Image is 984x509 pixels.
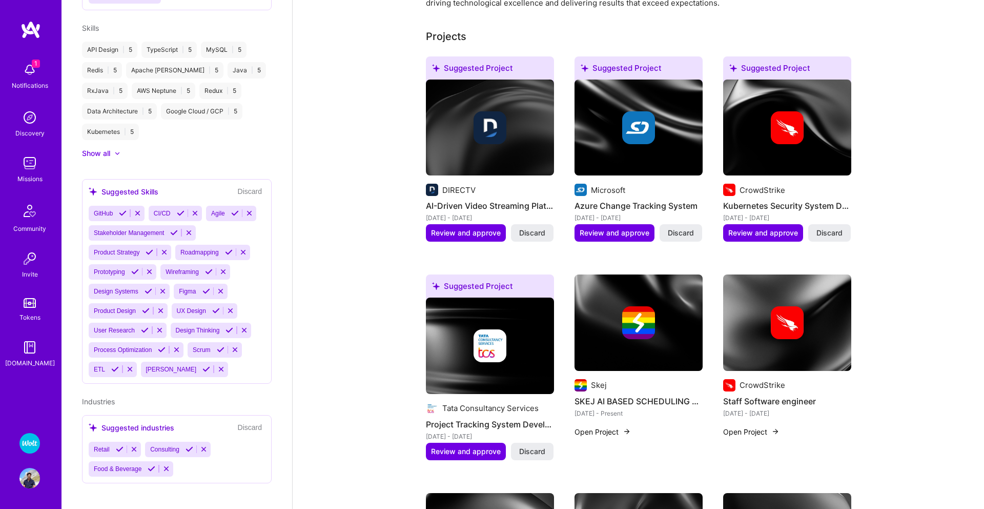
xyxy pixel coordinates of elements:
i: Accept [141,326,149,334]
i: Accept [131,268,139,276]
div: CrowdStrike [740,380,785,390]
i: icon SuggestedTeams [432,282,440,290]
i: icon SuggestedTeams [89,187,97,196]
div: Community [13,223,46,234]
div: MySQL 5 [201,42,247,58]
i: Reject [231,346,239,354]
div: [DATE] - [DATE] [723,408,851,419]
div: [DATE] - Present [575,408,703,419]
i: Reject [217,365,225,373]
div: [DOMAIN_NAME] [5,358,55,368]
div: AWS Neptune 5 [132,83,195,99]
img: arrow-right [771,427,780,436]
span: Process Optimization [94,346,152,354]
span: | [107,66,109,74]
img: guide book [19,337,40,358]
img: Company logo [474,111,506,144]
img: Company logo [575,379,587,391]
h4: SKEJ AI BASED SCHEDULING ASSISTANT [575,395,703,408]
i: Reject [217,287,224,295]
div: Apache [PERSON_NAME] 5 [126,62,223,79]
span: Discard [816,228,843,238]
button: Discard [808,224,851,242]
i: Reject [173,346,180,354]
div: Suggested Project [575,56,703,84]
div: CrowdStrike [740,185,785,195]
span: Discard [519,228,545,238]
div: Java 5 [228,62,266,79]
img: discovery [19,107,40,128]
button: Discard [660,224,702,242]
span: CI/CD [154,210,171,217]
button: Review and approve [426,224,506,242]
span: | [228,107,230,115]
button: Open Project [575,426,631,437]
div: DIRECTV [442,185,476,195]
div: Suggested Project [723,56,851,84]
span: Product Strategy [94,249,139,256]
i: Reject [159,287,167,295]
i: Reject [130,445,138,453]
i: Reject [219,268,227,276]
i: Accept [225,326,233,334]
a: User Avatar [17,468,43,488]
img: bell [19,60,40,80]
span: Review and approve [728,228,798,238]
span: | [182,46,184,54]
button: Review and approve [426,443,506,460]
i: Accept [202,287,210,295]
i: Accept [205,268,213,276]
div: Invite [22,269,38,280]
img: cover [426,298,554,394]
div: [DATE] - [DATE] [575,212,703,223]
h4: Project Tracking System Development [426,418,554,431]
div: Data Architecture 5 [82,103,157,120]
span: Review and approve [580,228,649,238]
button: Discard [511,443,553,460]
div: Discovery [15,128,45,139]
i: Reject [160,248,168,256]
div: API Design 5 [82,42,137,58]
img: Company logo [575,184,587,196]
div: Notifications [12,80,48,91]
h4: AI-Driven Video Streaming Platform [426,199,554,212]
div: Missions [17,173,43,184]
img: Company logo [723,184,735,196]
i: Accept [177,209,184,217]
i: Accept [142,307,150,315]
img: Community [17,199,42,223]
div: TypeScript 5 [141,42,197,58]
img: cover [575,80,703,176]
div: Tata Consultancy Services [442,403,539,414]
span: Wireframing [166,268,199,276]
span: Skills [82,24,99,32]
i: Accept [225,248,233,256]
span: UX Design [177,307,206,315]
span: | [124,128,126,136]
span: | [232,46,234,54]
i: Reject [191,209,199,217]
div: Microsoft [591,185,625,195]
h4: Staff Software engineer [723,395,851,408]
i: Reject [126,365,134,373]
button: Review and approve [575,224,654,242]
span: User Research [94,327,135,334]
i: icon SuggestedTeams [89,423,97,432]
img: teamwork [19,153,40,173]
i: Accept [111,365,119,373]
span: Review and approve [431,228,501,238]
div: Suggested Skills [89,186,158,197]
span: Agile [211,210,225,217]
span: Consulting [150,446,179,453]
i: icon SuggestedTeams [581,64,588,72]
div: RxJava 5 [82,83,128,99]
h4: Kubernetes Security System Development [723,199,851,212]
div: Google Cloud / GCP 5 [161,103,242,120]
i: Accept [170,229,178,237]
i: Reject [134,209,141,217]
i: icon SuggestedTeams [729,64,737,72]
i: Reject [227,307,234,315]
span: Discard [668,228,694,238]
i: Accept [158,346,166,354]
span: Prototyping [94,268,125,276]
